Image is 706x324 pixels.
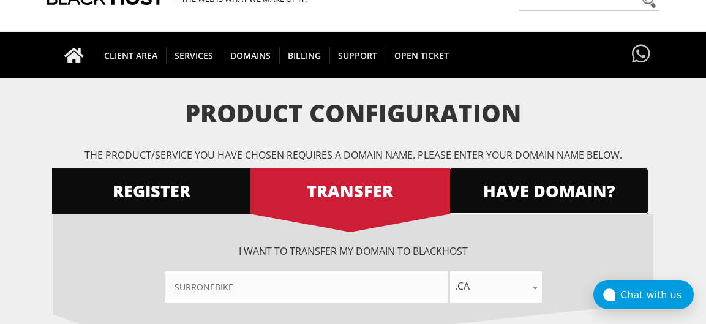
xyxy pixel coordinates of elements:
span: CLIENT AREA [96,47,167,64]
h1: Product Configuration [53,100,653,127]
span: REGISTER [52,180,252,202]
span: Domains [222,47,280,64]
span: HAVE DOMAIN? [449,180,648,202]
a: TRANSFER [250,168,450,214]
a: HAVE DOMAIN? [449,168,648,214]
a: Billing [279,32,330,78]
span: Support [329,47,386,64]
div: Chat with us [620,289,694,301]
span: SERVICES [166,47,222,64]
span: .ca [450,271,542,303]
a: Have questions? [629,32,653,77]
a: Support [329,32,386,78]
div: I want to transfer my domain to BlackHOST [53,244,653,303]
button: Chat with us [593,280,694,309]
span: .ca [450,277,542,295]
span: Open Ticket [386,47,457,64]
a: SERVICES [166,32,222,78]
a: CLIENT AREA [96,32,167,78]
p: The product/service you have chosen requires a domain name. Please enter your domain name below. [53,148,653,162]
a: Go to homepage [52,32,96,78]
span: TRANSFER [250,180,450,202]
a: Domains [222,32,280,78]
span: Billing [279,47,330,64]
a: Open Ticket [386,32,457,78]
a: REGISTER [52,168,252,214]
